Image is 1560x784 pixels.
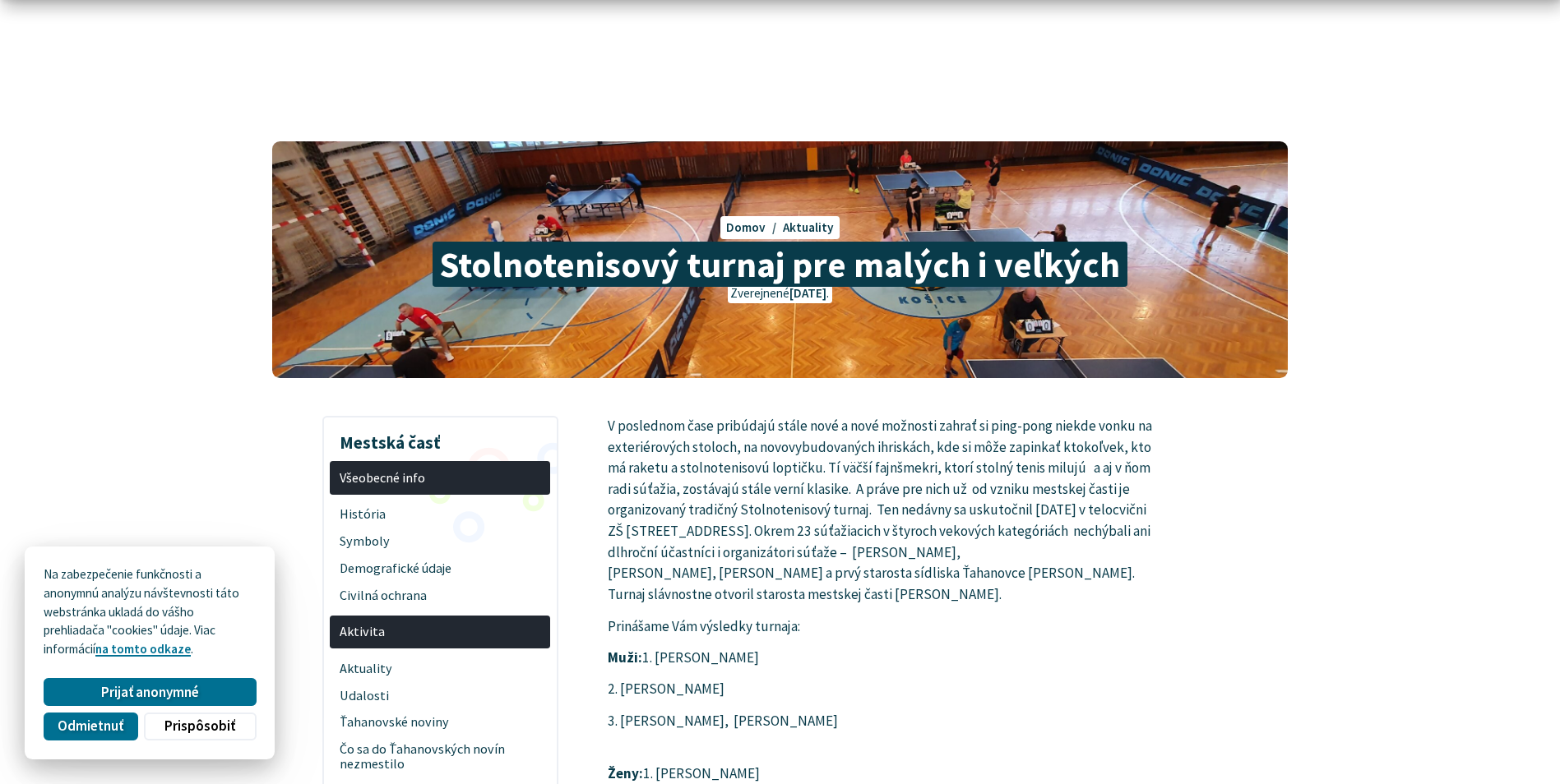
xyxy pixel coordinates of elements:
[726,219,782,235] a: Domov
[330,736,550,778] a: Čo sa do Ťahanovských novín nezmestilo
[608,648,1163,669] p: 1. [PERSON_NAME]
[789,285,826,301] span: [DATE]
[340,655,541,682] span: Aktuality
[728,284,831,303] p: Zverejnené .
[44,678,256,706] button: Prijať anonymné
[101,684,199,701] span: Prijať anonymné
[340,500,541,528] span: História
[164,717,235,735] span: Prispôsobiť
[58,717,123,735] span: Odmietnuť
[608,679,1163,700] p: 2. [PERSON_NAME]
[608,648,642,666] strong: Muži:
[330,709,550,736] a: Ťahanovské noviny
[330,555,550,582] a: Demografické údaje
[95,641,191,657] a: na tomto odkaze
[340,464,541,491] span: Všeobecné info
[340,709,541,736] span: Ťahanovské noviny
[330,682,550,709] a: Udalosti
[783,219,834,235] a: Aktuality
[330,655,550,682] a: Aktuality
[340,582,541,609] span: Civilná ochrana
[608,764,643,782] strong: Ženy:
[330,582,550,609] a: Civilná ochrana
[330,616,550,649] a: Aktivita
[608,711,1163,753] p: 3. [PERSON_NAME], [PERSON_NAME]
[340,555,541,582] span: Demografické údaje
[330,461,550,495] a: Všeobecné info
[340,619,541,646] span: Aktivita
[330,421,550,455] h3: Mestská časť
[144,713,256,740] button: Prispôsobiť
[340,682,541,709] span: Udalosti
[330,500,550,528] a: História
[433,242,1127,287] span: Stolnotenisový turnaj pre malých i veľkých
[608,616,1163,638] p: Prinášame Vám výsledky turnaja:
[330,528,550,555] a: Symboly
[608,416,1163,606] p: V poslednom čase pribúdajú stále nové a nové možnosti zahrať si ping-pong niekde vonku na exterié...
[44,565,256,659] p: Na zabezpečenie funkčnosti a anonymnú analýzu návštevnosti táto webstránka ukladá do vášho prehli...
[726,219,766,235] span: Domov
[44,713,137,740] button: Odmietnuť
[340,736,541,778] span: Čo sa do Ťahanovských novín nezmestilo
[340,528,541,555] span: Symboly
